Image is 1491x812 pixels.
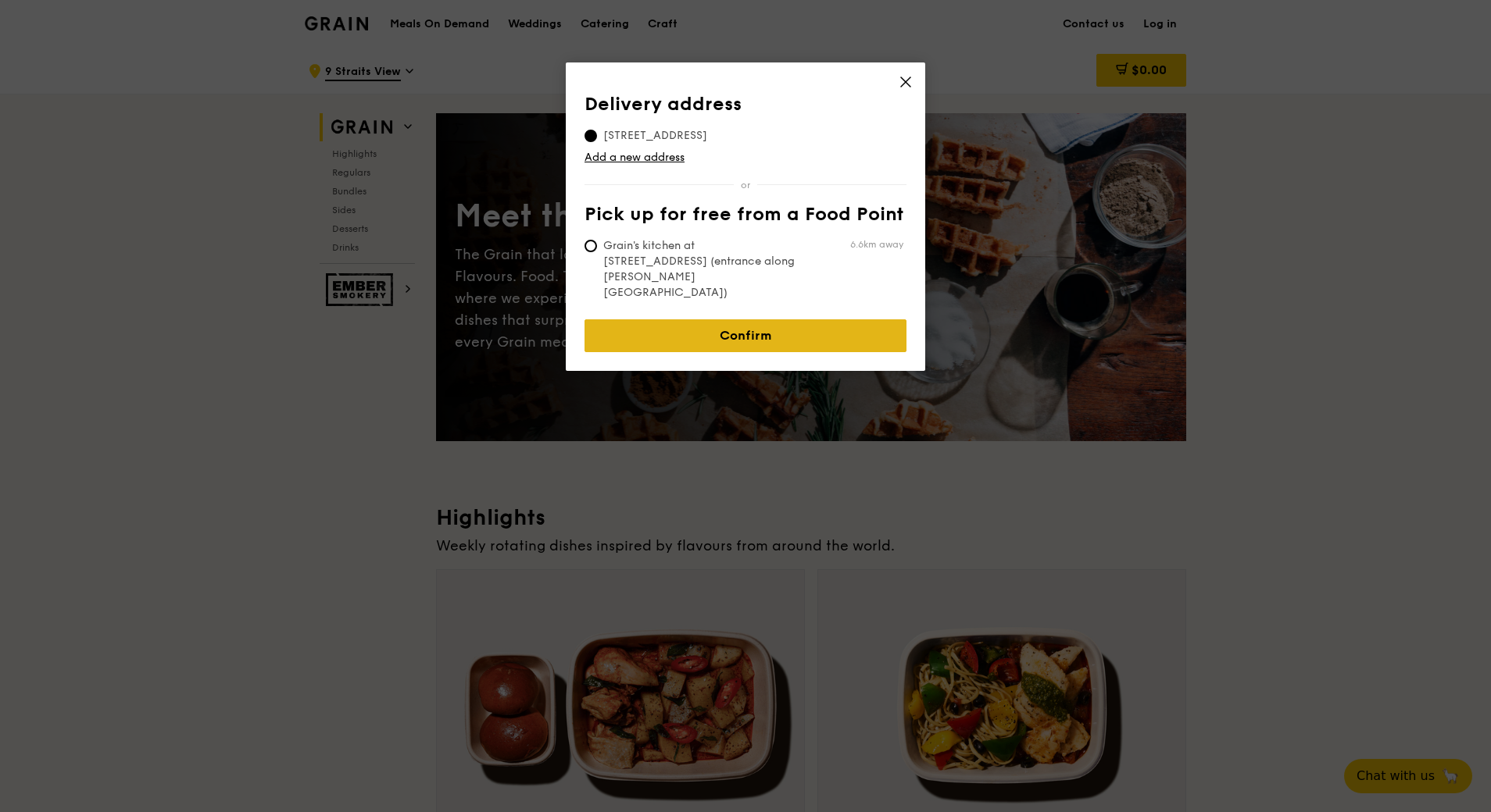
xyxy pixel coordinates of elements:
[585,204,906,232] th: Pick up for free from a Food Point
[585,130,597,142] input: [STREET_ADDRESS]
[585,319,906,352] a: Confirm
[585,128,726,144] span: [STREET_ADDRESS]
[585,238,817,301] span: Grain's kitchen at [STREET_ADDRESS] (entrance along [PERSON_NAME][GEOGRAPHIC_DATA])
[585,240,597,252] input: Grain's kitchen at [STREET_ADDRESS] (entrance along [PERSON_NAME][GEOGRAPHIC_DATA])6.6km away
[850,238,903,251] span: 6.6km away
[585,94,906,122] th: Delivery address
[585,150,906,166] a: Add a new address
